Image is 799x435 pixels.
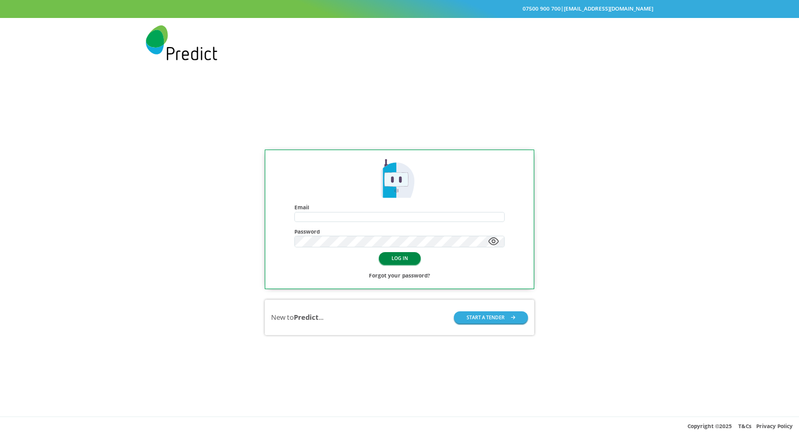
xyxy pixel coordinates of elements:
[454,311,528,323] button: START A TENDER
[523,5,561,12] a: 07500 900 700
[738,422,751,430] a: T&Cs
[756,422,793,430] a: Privacy Policy
[378,158,421,201] img: Predict Mobile
[146,4,653,14] div: |
[564,5,653,12] a: [EMAIL_ADDRESS][DOMAIN_NAME]
[146,25,217,60] img: Predict Mobile
[379,252,421,264] button: LOG IN
[369,271,430,281] a: Forgot your password?
[294,204,505,210] h4: Email
[271,312,323,322] div: New to ...
[294,228,505,235] h4: Password
[294,312,319,322] b: Predict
